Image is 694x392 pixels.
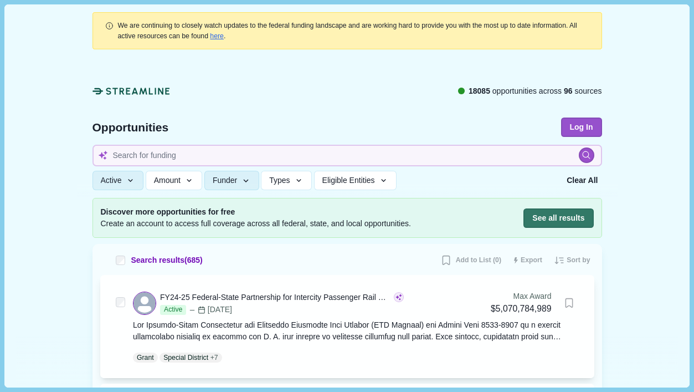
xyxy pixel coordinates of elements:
svg: avatar [133,292,156,314]
button: See all results [523,208,593,228]
span: 96 [564,86,573,95]
button: Active [92,171,144,190]
button: Log In [561,118,602,137]
span: Eligible Entities [322,176,375,185]
span: + 7 [210,353,218,363]
button: Funder [204,171,259,190]
a: here [210,32,224,40]
span: Active [160,305,186,315]
span: We are continuing to closely watch updates to the federal funding landscape and are working hard ... [118,22,577,39]
button: Export results to CSV (250 max) [509,252,546,269]
div: . [118,21,590,41]
span: Amount [154,176,181,185]
button: Eligible Entities [314,171,397,190]
span: Types [269,176,290,185]
span: Search results ( 685 ) [131,254,203,266]
div: $5,070,784,989 [491,302,551,316]
button: Amount [146,171,203,190]
div: Max Award [491,291,551,302]
span: Create an account to access full coverage across all federal, state, and local opportunities. [101,218,411,230]
span: 18085 [469,86,490,95]
button: Types [261,171,312,190]
button: Clear All [563,171,602,190]
span: Discover more opportunities for free [101,206,411,218]
input: Search for funding [92,145,602,166]
div: FY24-25 Federal-State Partnership for Intercity Passenger Rail Grant Program - National [160,292,392,303]
span: Active [101,176,122,185]
a: FY24-25 Federal-State Partnership for Intercity Passenger Rail Grant Program - NationalActive[DAT... [133,291,579,363]
button: Bookmark this grant. [559,293,579,313]
div: [DATE] [188,304,232,315]
p: Grant [137,353,154,363]
span: opportunities across sources [469,85,602,97]
button: Add to List (0) [436,252,505,269]
p: Special District [163,353,208,363]
button: Sort by [550,252,594,269]
span: Funder [213,176,237,185]
div: Lor Ipsumdo-Sitam Consectetur adi Elitseddo Eiusmodte Inci Utlabor (ETD Magnaal) eni Admini Veni ... [133,319,579,343]
span: Opportunities [92,121,169,133]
